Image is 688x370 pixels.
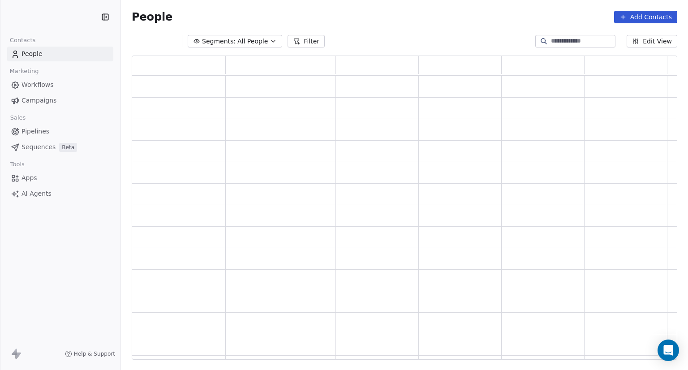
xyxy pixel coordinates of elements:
span: Beta [59,143,77,152]
span: Apps [21,173,37,183]
div: Open Intercom Messenger [658,340,679,361]
span: People [132,10,172,24]
span: Campaigns [21,96,56,105]
span: Pipelines [21,127,49,136]
span: All People [237,37,268,46]
button: Add Contacts [614,11,677,23]
a: AI Agents [7,186,113,201]
a: Pipelines [7,124,113,139]
span: People [21,49,43,59]
span: Sequences [21,142,56,152]
span: Contacts [6,34,39,47]
span: Workflows [21,80,54,90]
button: Edit View [627,35,677,47]
a: People [7,47,113,61]
span: Help & Support [74,350,115,357]
a: Workflows [7,77,113,92]
span: Sales [6,111,30,125]
a: Campaigns [7,93,113,108]
button: Filter [288,35,325,47]
span: Tools [6,158,28,171]
span: Segments: [202,37,236,46]
a: Help & Support [65,350,115,357]
a: SequencesBeta [7,140,113,155]
span: AI Agents [21,189,52,198]
a: Apps [7,171,113,185]
span: Marketing [6,65,43,78]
